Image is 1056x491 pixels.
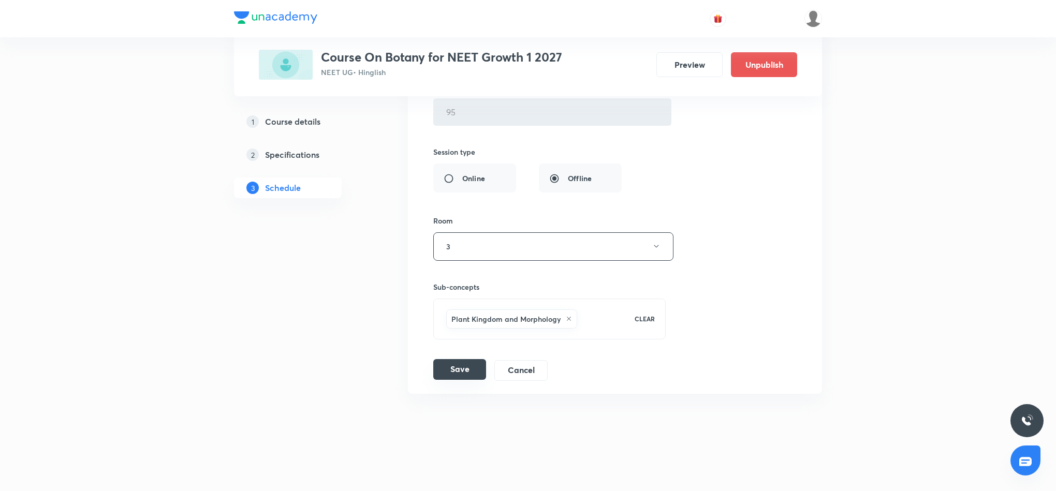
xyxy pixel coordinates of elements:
[234,11,317,26] a: Company Logo
[433,146,475,157] h6: Session type
[265,148,319,161] h5: Specifications
[710,10,726,27] button: avatar
[656,52,723,77] button: Preview
[494,360,548,381] button: Cancel
[433,215,453,226] h6: Room
[265,115,320,128] h5: Course details
[234,11,317,24] img: Company Logo
[321,50,562,65] h3: Course On Botany for NEET Growth 1 2027
[451,314,561,324] h6: Plant Kingdom and Morphology
[434,99,671,125] input: 95
[265,182,301,194] h5: Schedule
[321,67,562,78] p: NEET UG • Hinglish
[234,144,375,165] a: 2Specifications
[804,10,822,27] img: Shivank
[433,281,666,292] h6: Sub-concepts
[635,314,655,323] p: CLEAR
[246,182,259,194] p: 3
[259,50,313,80] img: 801AE2F2-6C86-4658-A4A2-59E3BCB0BBAF_plus.png
[246,115,259,128] p: 1
[713,14,723,23] img: avatar
[433,359,486,380] button: Save
[1021,414,1033,427] img: ttu
[433,232,673,261] button: 3
[234,111,375,132] a: 1Course details
[731,52,797,77] button: Unpublish
[246,148,259,161] p: 2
